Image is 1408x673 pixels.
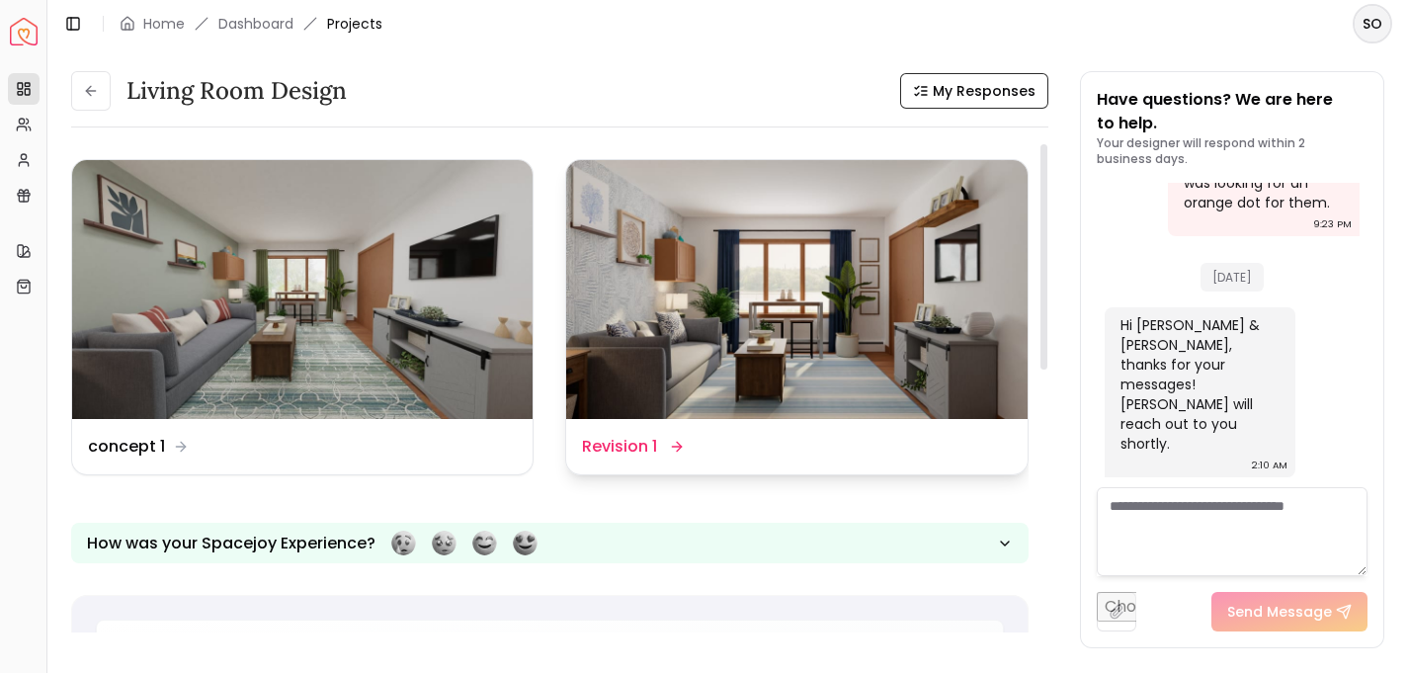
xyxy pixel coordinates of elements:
[1313,214,1352,234] div: 9:23 PM
[1252,456,1287,475] div: 2:10 AM
[88,435,165,459] dd: concept 1
[900,73,1048,109] button: My Responses
[218,14,293,34] a: Dashboard
[1097,88,1367,135] p: Have questions? We are here to help.
[10,18,38,45] img: Spacejoy Logo
[71,159,534,475] a: concept 1concept 1
[143,14,185,34] a: Home
[10,18,38,45] a: Spacejoy
[327,14,382,34] span: Projects
[1120,315,1277,454] div: Hi [PERSON_NAME] & [PERSON_NAME], thanks for your messages! [PERSON_NAME] will reach out to you s...
[71,523,1029,563] button: How was your Spacejoy Experience?Feeling terribleFeeling badFeeling goodFeeling awesome
[1097,135,1367,167] p: Your designer will respond within 2 business days.
[120,14,382,34] nav: breadcrumb
[1353,4,1392,43] button: SO
[72,160,533,419] img: concept 1
[933,81,1035,101] span: My Responses
[565,159,1028,475] a: Revision 1Revision 1
[1355,6,1390,42] span: SO
[582,435,657,459] dd: Revision 1
[566,160,1027,419] img: Revision 1
[126,75,347,107] h3: Living Room design
[87,532,375,555] p: How was your Spacejoy Experience?
[1201,263,1264,292] span: [DATE]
